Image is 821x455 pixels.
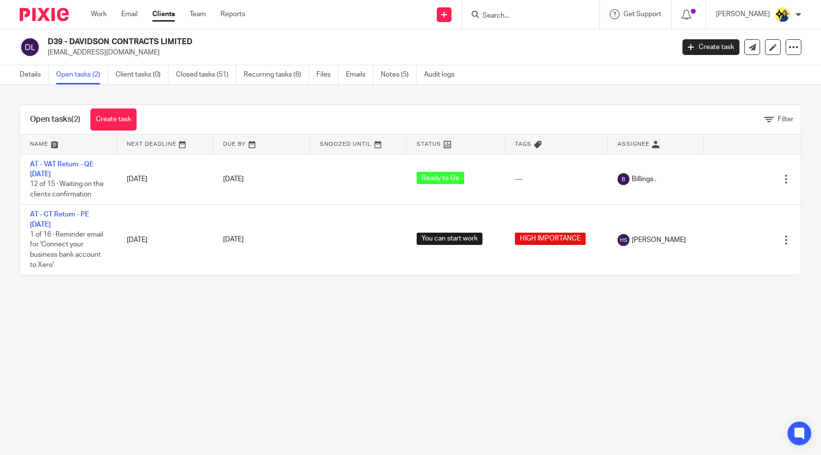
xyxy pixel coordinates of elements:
span: Get Support [623,11,661,18]
a: Audit logs [424,65,462,84]
a: Team [190,9,206,19]
a: Clients [152,9,175,19]
span: [DATE] [223,237,244,243]
span: [PERSON_NAME] [632,235,686,245]
td: [DATE] [117,154,214,205]
span: (2) [71,115,81,123]
span: Ready to file [417,172,464,184]
a: AT - CT Return - PE [DATE] [30,211,89,228]
span: Billings . [632,174,656,184]
td: [DATE] [117,205,214,275]
span: 12 of 15 · Waiting on the clients confirmation [30,181,104,198]
h2: D39 - DAVIDSON CONTRACTS LIMITED [48,37,544,47]
p: [PERSON_NAME] [716,9,770,19]
a: AT - VAT Return - QE [DATE] [30,161,93,178]
img: svg%3E [20,37,40,57]
span: HIGH IMPORTANCE [515,233,586,245]
img: Pixie [20,8,69,21]
p: [EMAIL_ADDRESS][DOMAIN_NAME] [48,48,668,57]
a: Reports [221,9,245,19]
a: Emails [346,65,373,84]
div: --- [515,174,598,184]
h1: Open tasks [30,114,81,125]
span: Snoozed Until [320,141,371,147]
a: Closed tasks (51) [176,65,236,84]
a: Details [20,65,49,84]
img: svg%3E [618,234,629,246]
a: Work [91,9,107,19]
span: [DATE] [223,176,244,183]
a: Notes (5) [381,65,417,84]
span: Status [417,141,441,147]
a: Email [121,9,138,19]
img: Bobo-Starbridge%201.jpg [775,7,791,23]
a: Recurring tasks (6) [244,65,309,84]
a: Files [316,65,339,84]
img: svg%3E [618,173,629,185]
span: Filter [778,116,793,123]
span: Tags [515,141,532,147]
a: Client tasks (0) [115,65,169,84]
span: 1 of 16 · Reminder email for 'Connect your business bank account to Xero' [30,231,103,268]
input: Search [481,12,570,21]
a: Create task [682,39,739,55]
span: You can start work [417,233,482,245]
a: Create task [90,108,137,131]
a: Open tasks (2) [56,65,108,84]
